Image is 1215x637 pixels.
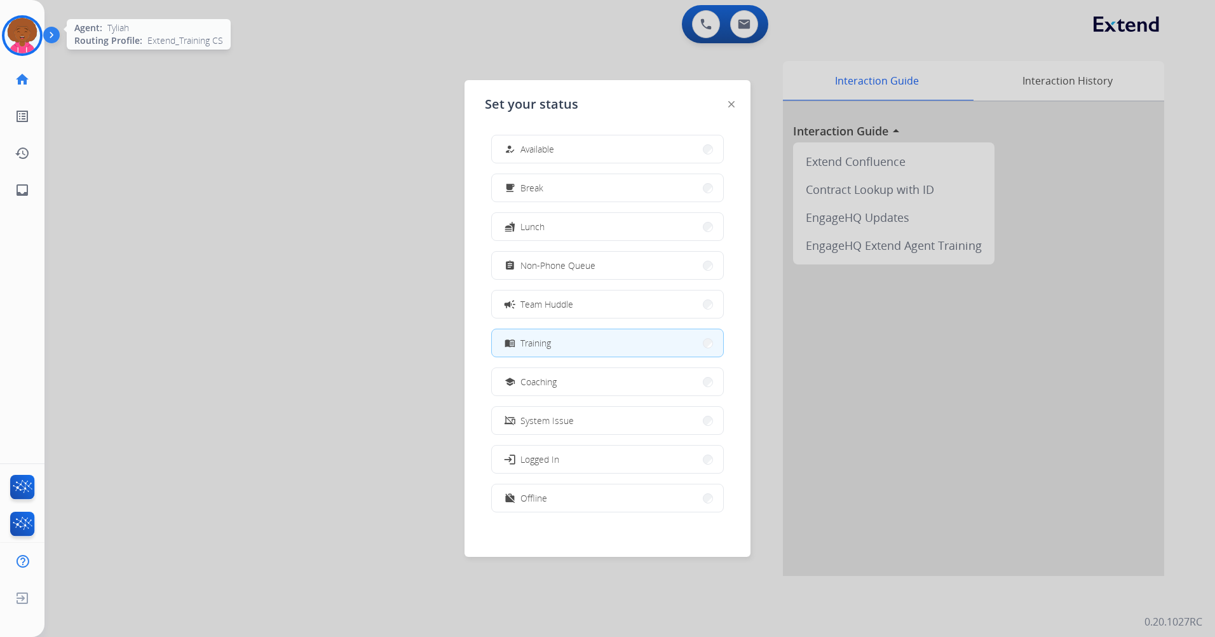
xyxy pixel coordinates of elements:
button: Lunch [492,213,723,240]
span: Routing Profile: [74,34,142,47]
span: Training [520,336,551,350]
button: Offline [492,484,723,512]
span: Set your status [485,95,578,113]
img: avatar [4,18,40,53]
span: Agent: [74,22,102,34]
mat-icon: fastfood [505,221,515,232]
button: System Issue [492,407,723,434]
button: Non-Phone Queue [492,252,723,279]
mat-icon: phonelink_off [505,415,515,426]
span: Extend_Training CS [147,34,223,47]
mat-icon: assignment [505,260,515,271]
span: Coaching [520,375,557,388]
img: close-button [728,101,735,107]
span: Available [520,142,554,156]
button: Available [492,135,723,163]
button: Team Huddle [492,291,723,318]
span: Team Huddle [520,298,573,311]
mat-icon: home [15,72,30,87]
span: Lunch [520,220,545,233]
mat-icon: history [15,146,30,161]
mat-icon: free_breakfast [505,182,515,193]
mat-icon: campaign [503,298,516,310]
button: Training [492,329,723,357]
span: Non-Phone Queue [520,259,595,272]
mat-icon: inbox [15,182,30,198]
mat-icon: school [505,376,515,387]
span: System Issue [520,414,574,427]
span: Tyliah [107,22,129,34]
mat-icon: login [503,453,516,465]
mat-icon: menu_book [505,338,515,348]
button: Logged In [492,446,723,473]
span: Logged In [520,453,559,466]
button: Break [492,174,723,202]
mat-icon: how_to_reg [505,144,515,154]
span: Offline [520,491,547,505]
mat-icon: work_off [505,493,515,503]
span: Break [520,181,543,195]
p: 0.20.1027RC [1144,614,1202,629]
mat-icon: list_alt [15,109,30,124]
button: Coaching [492,368,723,395]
